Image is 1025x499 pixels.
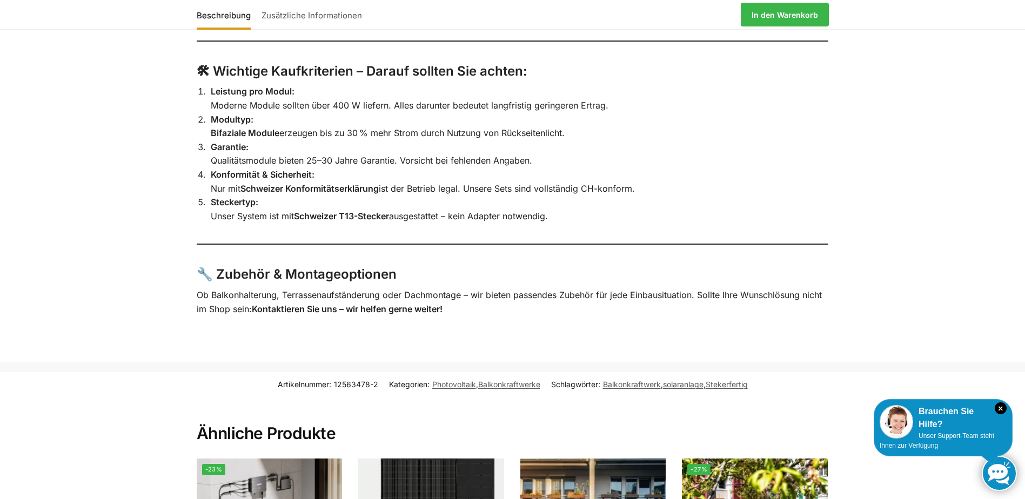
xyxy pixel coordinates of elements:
[211,141,249,152] strong: Garantie:
[706,380,748,389] a: Stekerfertig
[880,432,994,449] span: Unser Support-Team steht Ihnen zur Verfügung
[197,62,829,81] h3: 🛠 Wichtige Kaufkriterien – Darauf sollten Sie achten:
[880,405,1007,431] div: Brauchen Sie Hilfe?
[334,380,378,389] span: 12563478-2
[211,86,294,97] strong: Leistung pro Modul:
[207,195,829,223] li: Unser System ist mit ausgestattet – kein Adapter notwendig.
[240,183,379,194] strong: Schweizer Konformitätserklärung
[207,85,829,112] li: Moderne Module sollten über 400 W liefern. Alles darunter bedeutet langfristig geringeren Ertrag.
[432,380,476,389] a: Photovoltaik
[551,379,748,390] span: Schlagwörter: , ,
[478,380,540,389] a: Balkonkraftwerke
[252,304,443,314] strong: Kontaktieren Sie uns – wir helfen gerne weiter!
[603,380,661,389] a: Balkonkraftwerk
[880,405,913,439] img: Customer service
[197,288,829,316] p: Ob Balkonhalterung, Terrassenaufständerung oder Dachmontage – wir bieten passendes Zubehör für je...
[211,169,314,180] strong: Konformität & Sicherheit:
[197,397,829,444] h2: Ähnliche Produkte
[207,140,829,168] li: Qualitätsmodule bieten 25–30 Jahre Garantie. Vorsicht bei fehlenden Angaben.
[294,211,389,221] strong: Schweizer T13-Stecker
[211,127,279,138] strong: Bifaziale Module
[211,114,253,125] strong: Modultyp:
[389,379,540,390] span: Kategorien: ,
[211,197,258,207] strong: Steckertyp:
[995,402,1007,414] i: Schließen
[197,265,829,284] h3: 🔧 Zubehör & Montageoptionen
[663,380,704,389] a: solaranlage
[207,113,829,140] li: erzeugen bis zu 30 % mehr Strom durch Nutzung von Rückseitenlicht.
[278,379,378,390] span: Artikelnummer:
[207,168,829,195] li: Nur mit ist der Betrieb legal. Unsere Sets sind vollständig CH-konform.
